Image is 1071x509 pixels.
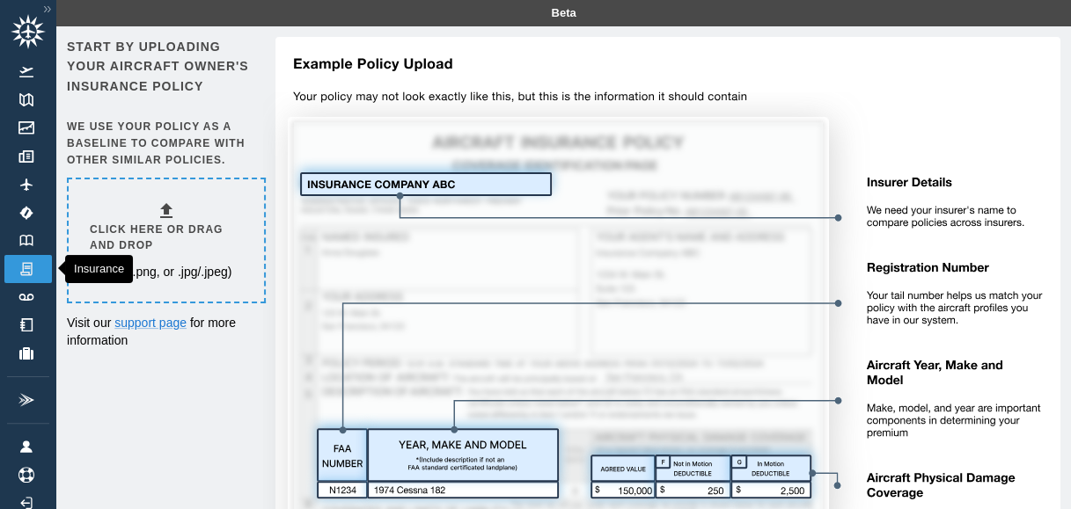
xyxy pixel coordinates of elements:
p: Visit our for more information [67,314,262,349]
a: support page [114,316,187,330]
h6: We use your policy as a baseline to compare with other similar policies. [67,119,262,168]
h6: Start by uploading your aircraft owner's insurance policy [67,37,262,96]
h6: Click here or drag and drop [90,222,243,255]
p: (.pdf, .png, or .jpg/.jpeg) [101,263,232,280]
